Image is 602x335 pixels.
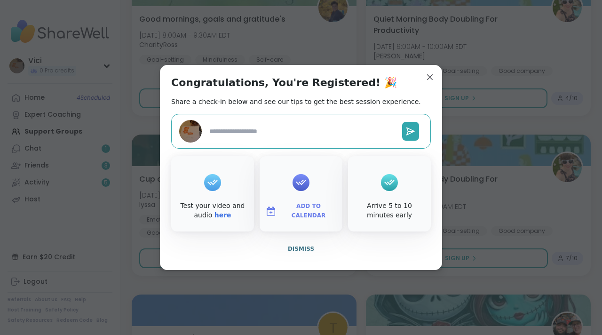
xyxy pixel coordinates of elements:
div: Close Step [586,4,598,16]
button: Dismiss [171,239,431,259]
div: Test your video and audio [173,201,252,220]
h2: Share a check-in below and see our tips to get the best session experience. [171,97,421,106]
img: Vici [179,120,202,143]
h1: Congratulations, You're Registered! 🎉 [171,76,397,89]
span: Add to Calendar [280,202,337,220]
span: Dismiss [288,246,314,252]
div: Arrive 5 to 10 minutes early [350,201,429,220]
button: Add to Calendar [261,201,341,221]
img: ShareWell Logomark [265,206,277,217]
a: here [214,211,231,219]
